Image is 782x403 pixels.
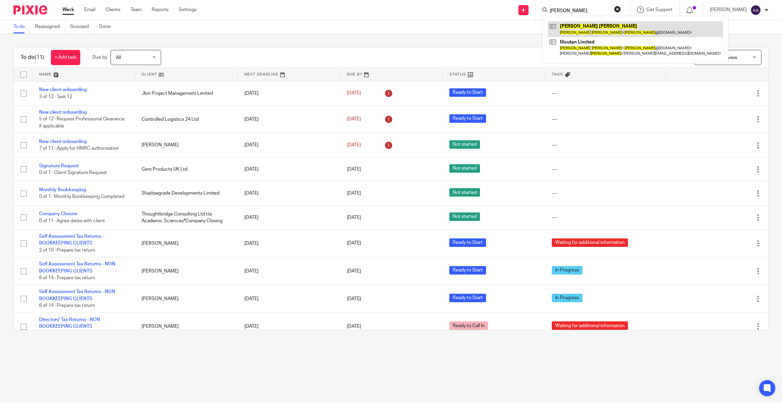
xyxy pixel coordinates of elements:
[135,133,237,157] td: [PERSON_NAME]
[39,219,105,223] span: 0 of 11 · Agree dates with client
[552,238,628,247] span: Waiting for additional information
[39,170,107,175] span: 0 of 1 · Client Signature Request
[552,116,659,123] div: ---
[39,188,86,192] a: Monthly Bookkeeping
[238,181,340,205] td: [DATE]
[347,296,361,301] span: [DATE]
[552,294,582,302] span: In Progress
[92,54,107,61] p: Due by
[39,317,100,329] a: Directors' Tax Returns - NON BOOKKEEPING CLIENTS
[347,167,361,172] span: [DATE]
[135,205,237,229] td: Thoughtbridge Consulting Ltd t/a Academic Sciences*Company Closing
[39,164,79,168] a: Signature Request
[39,211,78,216] a: Company Closure
[39,195,124,199] span: 0 of 1 · Monthly Bookkeeping Completed
[39,117,125,129] span: 5 of 12 · Request Professional Clearance, if applicable
[552,73,563,76] span: Tags
[710,6,747,13] p: [PERSON_NAME]
[35,55,44,60] span: (11)
[552,190,659,197] div: ---
[238,257,340,285] td: [DATE]
[449,140,480,149] span: Not started
[13,5,47,15] img: Pixie
[449,294,486,302] span: Ready to Start
[449,188,480,197] span: Not started
[39,87,87,92] a: New client onboarding
[135,157,237,181] td: Gem Products UK Ltd
[347,324,361,329] span: [DATE]
[39,139,87,144] a: New client onboarding
[84,6,95,13] a: Email
[39,248,95,253] span: 2 of 10 · Prepare tax return
[130,6,142,13] a: Team
[39,276,95,280] span: 6 of 14 · Prepare tax return
[39,94,72,99] span: 3 of 12 · Task 12
[347,241,361,246] span: [DATE]
[62,6,74,13] a: Work
[135,181,237,205] td: Shadowgrade Developments Limited
[238,205,340,229] td: [DATE]
[750,5,761,16] img: svg%3E
[13,20,30,33] a: To do
[238,81,340,105] td: [DATE]
[51,50,80,65] a: + Add task
[449,88,486,97] span: Ready to Start
[347,215,361,220] span: [DATE]
[39,110,87,115] a: New client onboarding
[347,191,361,196] span: [DATE]
[449,212,480,221] span: Not started
[135,313,237,340] td: [PERSON_NAME]
[449,114,486,123] span: Ready to Start
[552,214,659,221] div: ---
[449,164,480,173] span: Not started
[39,146,119,151] span: 7 of 11 · Apply for HMRC authorisation
[552,142,659,148] div: ---
[99,20,116,33] a: Done
[347,269,361,274] span: [DATE]
[135,257,237,285] td: [PERSON_NAME]
[238,157,340,181] td: [DATE]
[179,6,197,13] a: Settings
[549,8,610,14] input: Search
[449,266,486,275] span: Ready to Start
[21,54,44,61] h1: To do
[347,143,361,147] span: [DATE]
[35,20,65,33] a: Reassigned
[70,20,94,33] a: Snoozed
[552,266,582,275] span: In Progress
[39,234,104,246] a: Self Assessment Tax Returns - BOOKKEEPING CLIENTS
[238,313,340,340] td: [DATE]
[152,6,169,13] a: Reports
[238,133,340,157] td: [DATE]
[135,105,237,133] td: Controlled Logistics 24 Ltd
[238,105,340,133] td: [DATE]
[347,117,361,121] span: [DATE]
[135,285,237,313] td: [PERSON_NAME]
[347,91,361,96] span: [DATE]
[552,321,628,330] span: Waiting for additional information
[552,90,659,97] div: ---
[106,6,120,13] a: Clients
[39,303,95,308] span: 6 of 14 · Prepare tax return
[135,230,237,257] td: [PERSON_NAME]
[238,285,340,313] td: [DATE]
[39,289,115,301] a: Self Assessment Tax Returns - NON BOOKKEEPING CLIENTS
[449,321,488,330] span: Ready to Call In
[39,262,115,273] a: Self Assessment Tax Returns - NON BOOKKEEPING CLIENTS
[135,81,237,105] td: Jkm Project Management Limited
[449,238,486,247] span: Ready to Start
[552,166,659,173] div: ---
[116,55,121,60] span: All
[614,6,621,12] button: Clear
[238,230,340,257] td: [DATE]
[646,7,672,12] span: Get Support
